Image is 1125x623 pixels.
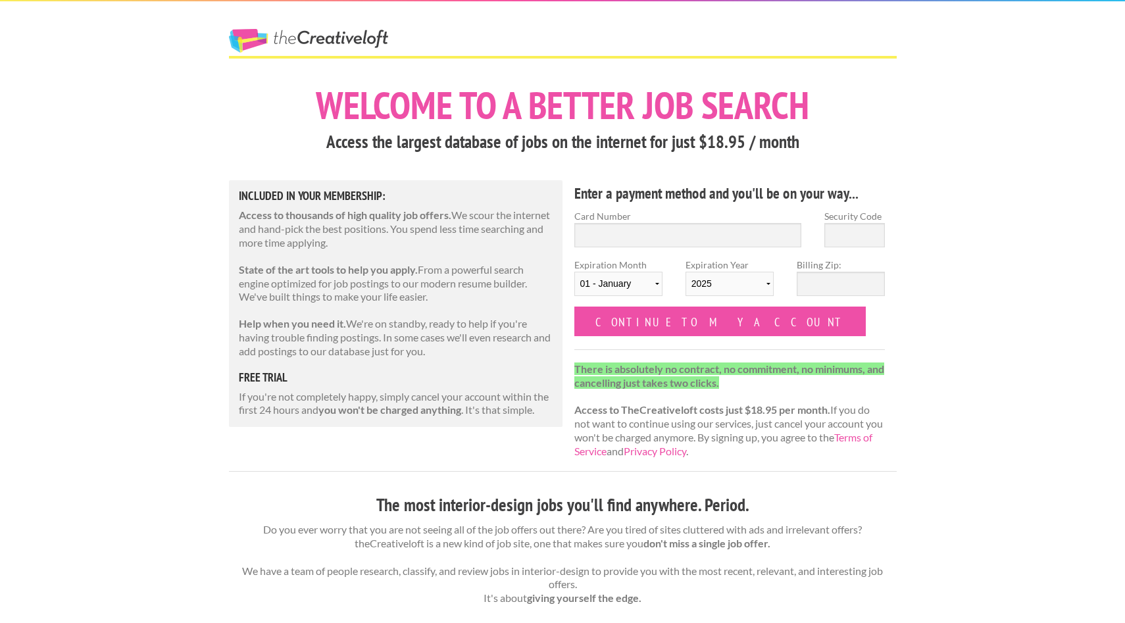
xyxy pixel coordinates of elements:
[686,258,774,307] label: Expiration Year
[574,183,886,204] h4: Enter a payment method and you'll be on your way...
[239,317,346,330] strong: Help when you need it.
[239,209,553,249] p: We scour the internet and hand-pick the best positions. You spend less time searching and more ti...
[797,258,885,272] label: Billing Zip:
[574,431,872,457] a: Terms of Service
[239,390,553,418] p: If you're not completely happy, simply cancel your account within the first 24 hours and . It's t...
[239,372,553,384] h5: free trial
[229,523,897,605] p: Do you ever worry that you are not seeing all of the job offers out there? Are you tired of sites...
[574,209,802,223] label: Card Number
[824,209,885,223] label: Security Code
[239,263,418,276] strong: State of the art tools to help you apply.
[229,86,897,124] h1: Welcome to a better job search
[574,307,866,336] input: Continue to my account
[239,209,451,221] strong: Access to thousands of high quality job offers.
[239,190,553,202] h5: Included in Your Membership:
[574,362,886,459] p: If you do not want to continue using our services, just cancel your account you won't be charged ...
[574,403,830,416] strong: Access to TheCreativeloft costs just $18.95 per month.
[624,445,686,457] a: Privacy Policy
[574,272,662,296] select: Expiration Month
[229,493,897,518] h3: The most interior-design jobs you'll find anywhere. Period.
[239,317,553,358] p: We're on standby, ready to help if you're having trouble finding postings. In some cases we'll ev...
[643,537,770,549] strong: don't miss a single job offer.
[574,362,884,389] strong: There is absolutely no contract, no commitment, no minimums, and cancelling just takes two clicks.
[239,263,553,304] p: From a powerful search engine optimized for job postings to our modern resume builder. We've buil...
[686,272,774,296] select: Expiration Year
[574,258,662,307] label: Expiration Month
[229,130,897,155] h3: Access the largest database of jobs on the internet for just $18.95 / month
[527,591,641,604] strong: giving yourself the edge.
[229,29,388,53] a: The Creative Loft
[318,403,461,416] strong: you won't be charged anything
